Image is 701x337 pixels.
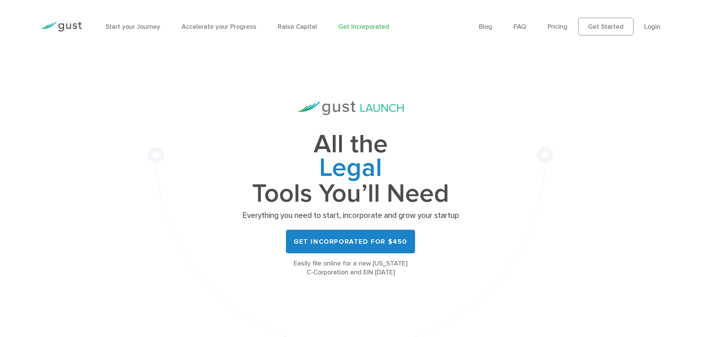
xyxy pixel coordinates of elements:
[286,230,415,253] a: Get Incorporated for $450
[41,22,82,32] img: Gust Logo
[106,23,160,31] a: Start your Journey
[240,259,461,277] div: Easily file online for a new [US_STATE] C-Corporation and EIN [DATE]
[548,23,567,31] a: Pricing
[240,211,461,221] p: Everything you need to start, incorporate and grow your startup
[578,18,633,35] a: Get Started
[182,23,256,31] a: Accelerate your Progress
[514,23,526,31] a: FAQ
[240,156,461,182] span: Legal
[297,101,404,115] img: Gust Launch Logo
[644,23,660,31] a: Login
[338,23,389,31] a: Get Incorporated
[479,23,492,31] a: Blog
[278,23,317,31] a: Raise Capital
[240,133,461,205] h1: All the Tools You’ll Need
